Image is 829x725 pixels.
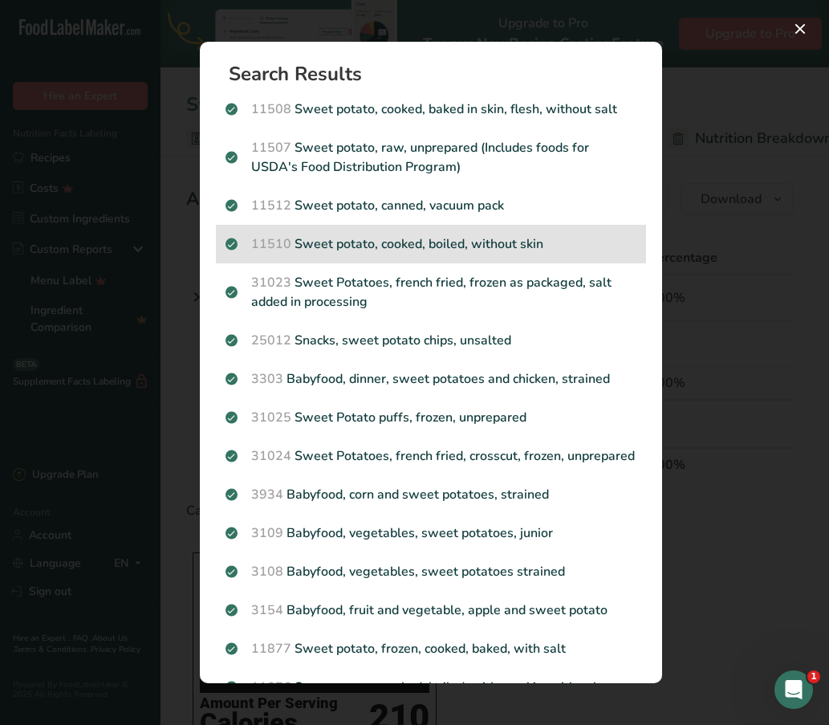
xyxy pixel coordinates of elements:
[226,100,636,119] p: Sweet potato, cooked, baked in skin, flesh, without salt
[226,601,636,620] p: Babyfood, fruit and vegetable, apple and sweet potato
[226,138,636,177] p: Sweet potato, raw, unprepared (Includes foods for USDA's Food Distribution Program)
[226,678,636,697] p: Sweet potato, cooked, boiled, without skin, with salt
[251,274,291,291] span: 31023
[251,370,283,388] span: 3303
[251,640,291,658] span: 11877
[251,486,283,503] span: 3934
[774,670,813,709] iframe: Intercom live chat
[226,331,636,350] p: Snacks, sweet potato chips, unsalted
[226,408,636,427] p: Sweet Potato puffs, frozen, unprepared
[251,524,283,542] span: 3109
[251,100,291,118] span: 11508
[251,447,291,465] span: 31024
[251,197,291,214] span: 11512
[226,234,636,254] p: Sweet potato, cooked, boiled, without skin
[226,485,636,504] p: Babyfood, corn and sweet potatoes, strained
[226,446,636,466] p: Sweet Potatoes, french fried, crosscut, frozen, unprepared
[226,369,636,389] p: Babyfood, dinner, sweet potatoes and chicken, strained
[251,678,291,696] span: 11876
[251,139,291,157] span: 11507
[226,639,636,658] p: Sweet potato, frozen, cooked, baked, with salt
[226,273,636,312] p: Sweet Potatoes, french fried, frozen as packaged, salt added in processing
[226,523,636,543] p: Babyfood, vegetables, sweet potatoes, junior
[251,563,283,580] span: 3108
[251,235,291,253] span: 11510
[251,601,283,619] span: 3154
[251,332,291,349] span: 25012
[226,562,636,581] p: Babyfood, vegetables, sweet potatoes strained
[251,409,291,426] span: 31025
[229,64,646,83] h1: Search Results
[226,196,636,215] p: Sweet potato, canned, vacuum pack
[807,670,820,683] span: 1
